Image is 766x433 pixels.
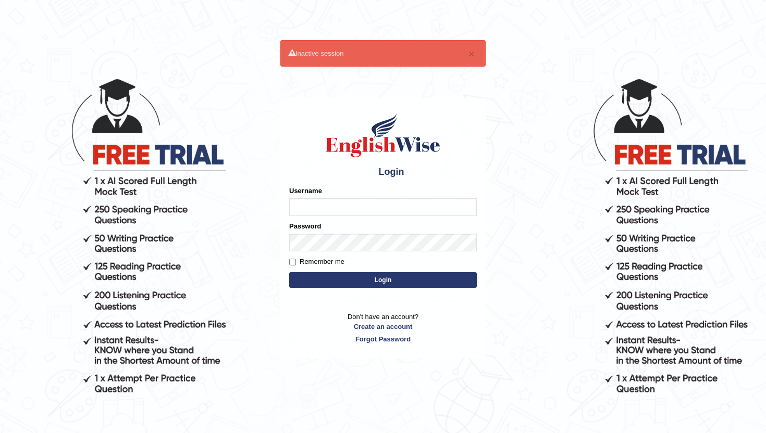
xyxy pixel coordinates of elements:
a: Create an account [289,322,477,332]
p: Don't have an account? [289,312,477,344]
label: Username [289,186,322,196]
div: Inactive session [280,40,486,67]
img: Logo of English Wise sign in for intelligent practice with AI [324,112,442,159]
label: Password [289,221,321,231]
button: Login [289,272,477,288]
label: Remember me [289,257,344,267]
button: × [468,48,475,59]
a: Forgot Password [289,334,477,344]
h4: Login [289,164,477,181]
input: Remember me [289,259,296,265]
